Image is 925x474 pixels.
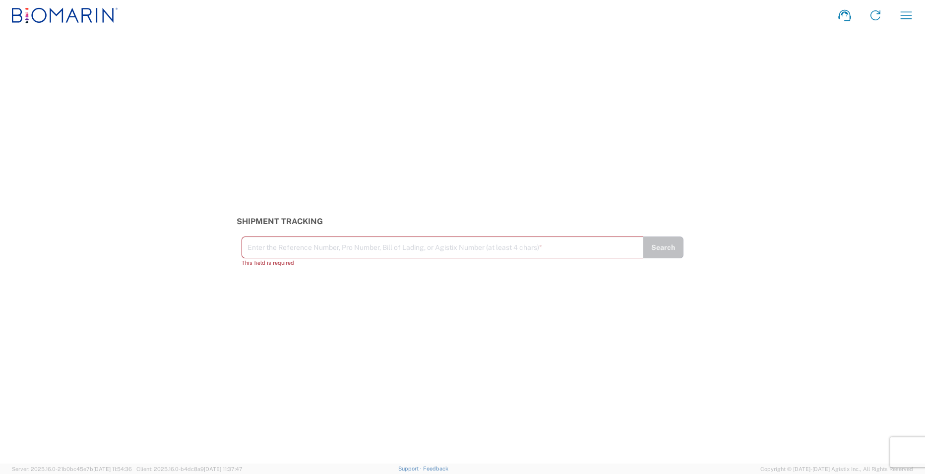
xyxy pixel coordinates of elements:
[93,466,132,472] span: [DATE] 11:54:36
[204,466,243,472] span: [DATE] 11:37:47
[423,466,448,472] a: Feedback
[136,466,243,472] span: Client: 2025.16.0-b4dc8a9
[12,466,132,472] span: Server: 2025.16.0-21b0bc45e7b
[242,258,644,267] div: This field is required
[398,466,423,472] a: Support
[760,465,913,474] span: Copyright © [DATE]-[DATE] Agistix Inc., All Rights Reserved
[12,5,118,25] img: biomarin
[237,217,689,226] h3: Shipment Tracking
